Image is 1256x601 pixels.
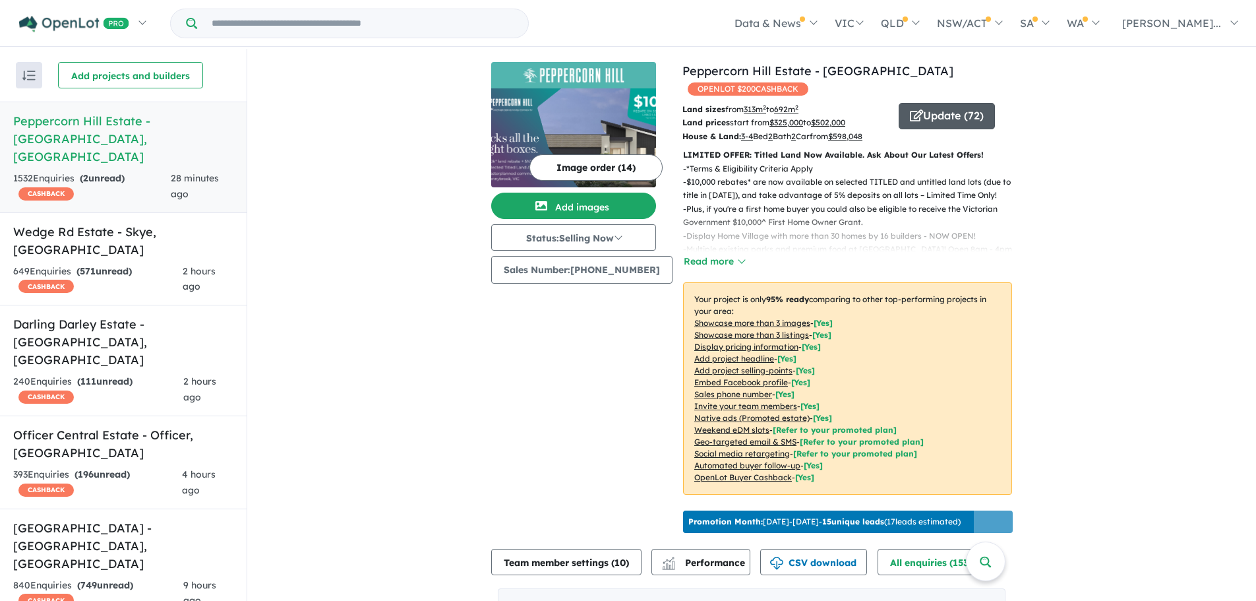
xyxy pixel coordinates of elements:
[766,104,798,114] span: to
[803,117,845,127] span: to
[683,230,1023,243] p: - Display Home Village with more than 30 homes by 16 builders - NOW OPEN!
[683,175,1023,203] p: - $10,000 rebates* are now available on selected TITLED and untitled land lots (due to title in [...
[13,467,182,499] div: 393 Enquir ies
[496,67,651,83] img: Peppercorn Hill Estate - Donnybrook Logo
[183,265,216,293] span: 2 hours ago
[491,62,656,187] a: Peppercorn Hill Estate - Donnybrook LogoPeppercorn Hill Estate - Donnybrook
[683,282,1012,495] p: Your project is only comparing to other top-performing projects in your area: - - - - - - - - - -...
[683,148,1012,162] p: LIMITED OFFER: Titled Land Now Available. Ask About Our Latest Offers!
[804,460,823,470] span: [Yes]
[13,264,183,296] div: 649 Enquir ies
[491,88,656,187] img: Peppercorn Hill Estate - Donnybrook
[682,104,725,114] b: Land sizes
[770,557,783,570] img: download icon
[13,112,233,166] h5: Peppercorn Hill Estate - [GEOGRAPHIC_DATA] , [GEOGRAPHIC_DATA]
[682,130,889,143] p: Bed Bath Car from
[744,104,766,114] u: 313 m
[19,16,129,32] img: Openlot PRO Logo White
[741,131,753,141] u: 3-4
[76,265,132,277] strong: ( unread)
[664,557,745,569] span: Performance
[83,172,88,184] span: 2
[793,449,917,459] span: [Refer to your promoted plan]
[773,425,897,435] span: [Refer to your promoted plan]
[688,517,763,526] b: Promotion Month:
[683,162,1023,175] p: - *Terms & Eligibility Criteria Apply
[812,330,831,340] span: [ Yes ]
[682,103,889,116] p: from
[795,472,814,482] span: [Yes]
[802,342,821,352] span: [ Yes ]
[796,365,815,375] span: [ Yes ]
[80,265,96,277] span: 571
[662,561,675,569] img: bar-chart.svg
[491,256,673,284] button: Sales Number:[PHONE_NUMBER]
[682,131,741,141] b: House & Land:
[13,374,183,406] div: 240 Enquir ies
[694,413,810,423] u: Native ads (Promoted estate)
[13,315,233,369] h5: Darling Darley Estate - [GEOGRAPHIC_DATA] , [GEOGRAPHIC_DATA]
[682,116,889,129] p: start from
[694,365,792,375] u: Add project selling-points
[683,203,1023,230] p: - Plus, if you're a first home buyer you could also be eligible to receive the Victorian Governme...
[766,294,809,304] b: 95 % ready
[694,460,800,470] u: Automated buyer follow-up
[694,449,790,459] u: Social media retargeting
[814,318,833,328] span: [ Yes ]
[80,375,96,387] span: 111
[529,154,663,181] button: Image order (14)
[1122,16,1221,30] span: [PERSON_NAME]...
[182,468,216,496] span: 4 hours ago
[682,63,953,79] a: Peppercorn Hill Estate - [GEOGRAPHIC_DATA]
[683,243,1023,270] p: - Multiple existing parks and premium food at [GEOGRAPHIC_DATA]! Open 8am - 4pm, 7 days.
[694,330,809,340] u: Showcase more than 3 listings
[800,401,820,411] span: [ Yes ]
[491,193,656,219] button: Add images
[811,117,845,127] u: $ 502,000
[688,82,808,96] span: OPENLOT $ 200 CASHBACK
[200,9,525,38] input: Try estate name, suburb, builder or developer
[694,318,810,328] u: Showcase more than 3 images
[171,172,219,200] span: 28 minutes ago
[694,377,788,387] u: Embed Facebook profile
[774,104,798,114] u: 692 m
[614,557,626,569] span: 10
[491,224,656,251] button: Status:Selling Now
[694,389,772,399] u: Sales phone number
[682,117,730,127] b: Land prices
[80,579,97,591] span: 749
[183,375,216,403] span: 2 hours ago
[791,131,796,141] u: 2
[58,62,203,88] button: Add projects and builders
[769,117,803,127] u: $ 325,000
[663,557,674,564] img: line-chart.svg
[828,131,862,141] u: $ 598,048
[813,413,832,423] span: [Yes]
[75,468,130,480] strong: ( unread)
[688,516,961,528] p: [DATE] - [DATE] - ( 17 leads estimated)
[77,375,133,387] strong: ( unread)
[760,549,867,575] button: CSV download
[694,401,797,411] u: Invite your team members
[683,254,745,269] button: Read more
[80,172,125,184] strong: ( unread)
[651,549,750,575] button: Performance
[77,579,133,591] strong: ( unread)
[899,103,995,129] button: Update (72)
[694,342,798,352] u: Display pricing information
[763,104,766,111] sup: 2
[13,519,233,573] h5: [GEOGRAPHIC_DATA] - [GEOGRAPHIC_DATA] , [GEOGRAPHIC_DATA]
[800,437,924,447] span: [Refer to your promoted plan]
[13,426,233,462] h5: Officer Central Estate - Officer , [GEOGRAPHIC_DATA]
[775,389,794,399] span: [ Yes ]
[694,472,792,482] u: OpenLot Buyer Cashback
[18,391,74,404] span: CASHBACK
[78,468,94,480] span: 196
[22,71,36,80] img: sort.svg
[13,171,171,203] div: 1532 Enquir ies
[18,484,74,497] span: CASHBACK
[822,517,884,526] b: 15 unique leads
[777,354,796,364] span: [ Yes ]
[694,425,769,435] u: Weekend eDM slots
[878,549,997,575] button: All enquiries (1532)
